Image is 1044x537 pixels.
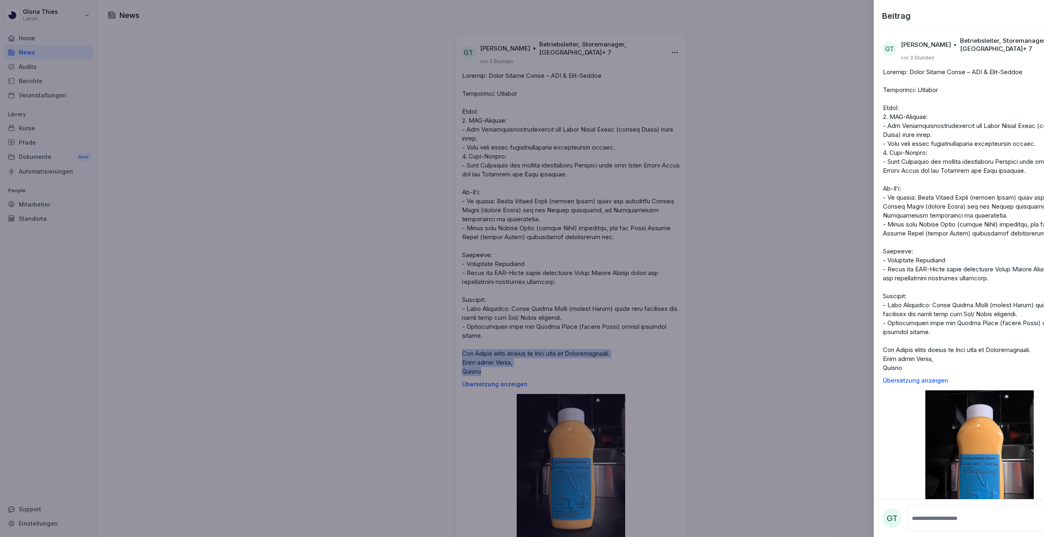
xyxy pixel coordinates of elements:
[882,42,897,56] div: GT
[882,10,911,22] p: Beitrag
[901,41,951,49] p: [PERSON_NAME]
[925,390,1034,535] img: ec0ls6d4hplb9vdpcifehj8l.png
[901,55,934,61] p: vor 3 Stunden
[882,508,902,528] div: GT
